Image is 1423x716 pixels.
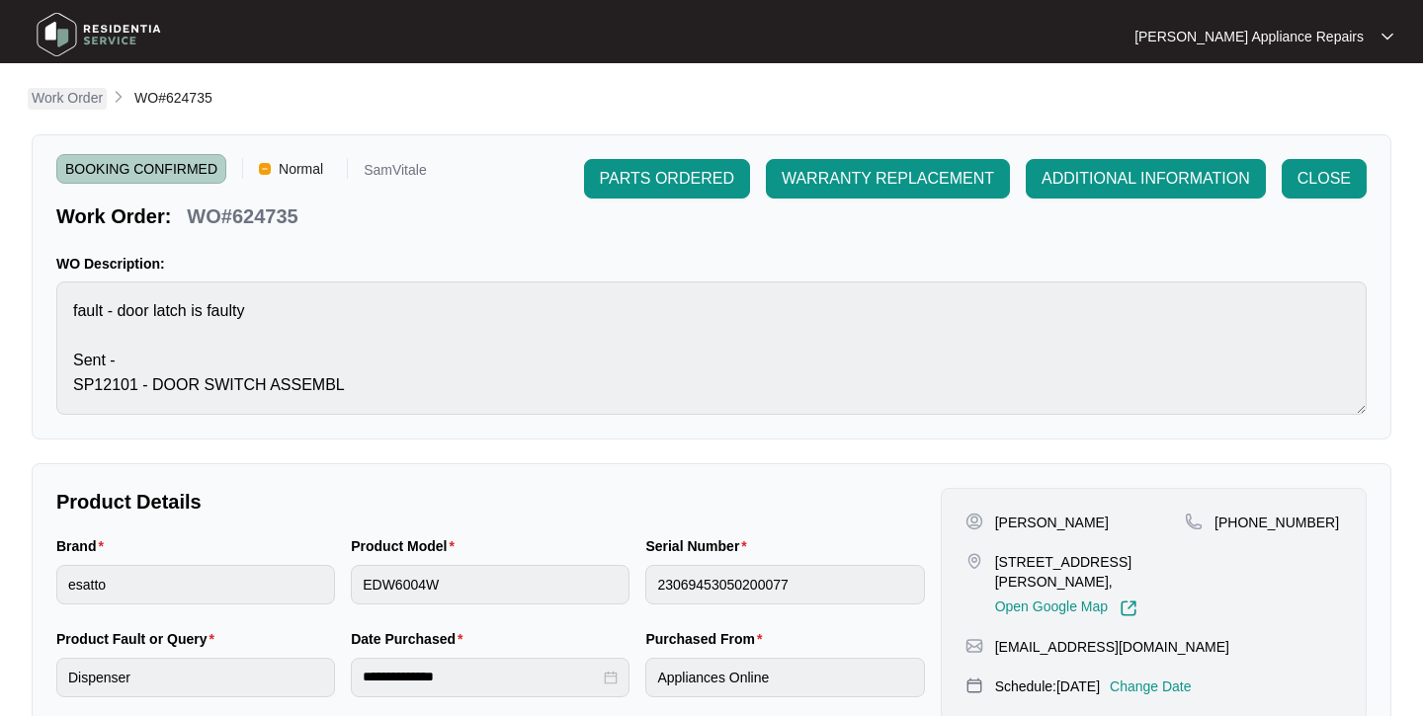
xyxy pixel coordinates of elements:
input: Purchased From [645,658,924,697]
input: Date Purchased [363,667,600,687]
span: WO#624735 [134,90,212,106]
span: PARTS ORDERED [600,167,734,191]
img: Vercel Logo [259,163,271,175]
input: Product Fault or Query [56,658,335,697]
p: SamVitale [364,163,427,184]
p: Schedule: [DATE] [995,676,1100,696]
p: Work Order: [56,202,171,230]
input: Serial Number [645,565,924,604]
label: Purchased From [645,629,770,649]
button: CLOSE [1282,159,1367,199]
label: Date Purchased [351,629,470,649]
input: Product Model [351,565,629,604]
label: Serial Number [645,536,754,556]
img: map-pin [1185,513,1203,530]
p: Work Order [32,88,103,108]
img: map-pin [965,552,983,570]
a: Work Order [28,88,107,110]
span: WARRANTY REPLACEMENT [782,167,994,191]
textarea: fault - door latch is faulty Sent - SP12101 - DOOR SWITCH ASSEMBL [56,281,1367,415]
p: [PHONE_NUMBER] [1214,513,1339,532]
label: Brand [56,536,112,556]
p: [PERSON_NAME] [995,513,1109,532]
img: dropdown arrow [1381,32,1393,41]
span: CLOSE [1297,167,1351,191]
span: BOOKING CONFIRMED [56,154,226,184]
span: ADDITIONAL INFORMATION [1042,167,1250,191]
button: ADDITIONAL INFORMATION [1026,159,1266,199]
img: map-pin [965,637,983,655]
img: residentia service logo [30,5,168,64]
button: WARRANTY REPLACEMENT [766,159,1010,199]
p: WO#624735 [187,202,297,230]
p: WO Description: [56,254,1367,274]
span: Normal [271,154,331,184]
p: Product Details [56,488,925,516]
label: Product Model [351,536,462,556]
img: Link-External [1120,599,1137,617]
p: [EMAIL_ADDRESS][DOMAIN_NAME] [995,637,1229,657]
p: [STREET_ADDRESS][PERSON_NAME], [995,552,1185,592]
a: Open Google Map [995,599,1137,617]
button: PARTS ORDERED [584,159,750,199]
p: Change Date [1110,676,1192,696]
input: Brand [56,565,335,604]
label: Product Fault or Query [56,629,222,649]
img: map-pin [965,676,983,694]
img: chevron-right [111,89,126,105]
img: user-pin [965,513,983,530]
p: [PERSON_NAME] Appliance Repairs [1134,27,1364,46]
